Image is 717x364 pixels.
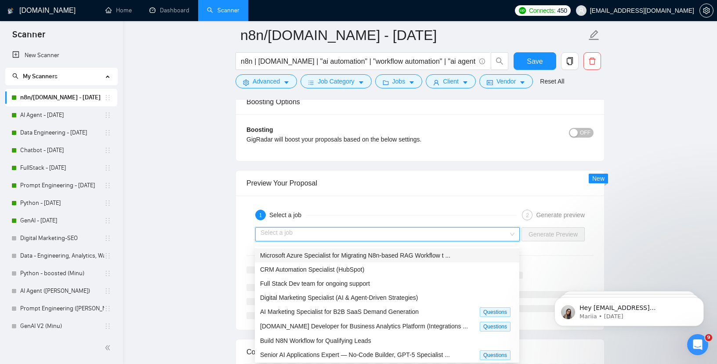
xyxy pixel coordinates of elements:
[20,142,104,159] a: Chatbot - [DATE]
[20,194,104,212] a: Python - [DATE]
[20,159,104,177] a: FullStack - [DATE]
[5,317,117,335] li: GenAI V2 (Minu)
[260,294,418,301] span: Digital Marketing Specialist (AI & Agent-Driven Strategies)
[105,7,132,14] a: homeHome
[104,129,111,136] span: holder
[480,307,511,317] span: Questions
[12,47,110,64] a: New Scanner
[375,74,423,88] button: folderJobscaret-down
[557,6,567,15] span: 450
[526,212,529,218] span: 2
[20,247,104,265] a: Data - Engineering, Analytics, Warehousing - Final (Minu)
[12,73,18,79] span: search
[20,229,104,247] a: Digital Marketing-SEO
[578,7,584,14] span: user
[104,147,111,154] span: holder
[246,171,594,196] div: Preview Your Proposal
[426,74,476,88] button: userClientcaret-down
[409,79,415,86] span: caret-down
[519,79,525,86] span: caret-down
[561,57,578,65] span: copy
[580,128,590,138] span: OFF
[496,76,516,86] span: Vendor
[491,52,508,70] button: search
[20,89,104,106] a: n8n/[DOMAIN_NAME] - [DATE]
[5,265,117,282] li: Python - boosted (Minu)
[5,212,117,229] li: GenAI - June 2025
[104,235,111,242] span: holder
[5,89,117,106] li: n8n/make.com - June 2025
[283,79,290,86] span: caret-down
[491,57,508,65] span: search
[20,106,104,124] a: AI Agent - [DATE]
[521,227,585,241] button: Generate Preview
[705,334,712,341] span: 9
[5,247,117,265] li: Data - Engineering, Analytics, Warehousing - Final (Minu)
[514,52,556,70] button: Save
[5,300,117,317] li: Prompt Engineering (Aswathi)
[5,177,117,194] li: Prompt Engineering - June 2025
[5,229,117,247] li: Digital Marketing-SEO
[260,266,364,273] span: CRM Automation Specialist (HubSpot)
[541,279,717,340] iframe: Intercom notifications message
[246,135,507,144] div: GigRadar will boost your proposals based on the below settings.
[583,52,601,70] button: delete
[383,79,389,86] span: folder
[104,288,111,295] span: holder
[260,323,468,330] span: [DOMAIN_NAME] Developer for Business Analytics Platform (Integrations ...
[392,76,406,86] span: Jobs
[260,280,370,287] span: Full Stack Dev team for ongoing support
[260,351,450,358] span: Senior AI Applications Expert — No-Code Builder, GPT-5 Specialist ...
[104,182,111,189] span: holder
[149,7,189,14] a: dashboardDashboard
[260,337,371,344] span: Build N8N Workflow for Qualifying Leads
[235,74,297,88] button: settingAdvancedcaret-down
[243,79,249,86] span: setting
[527,56,543,67] span: Save
[5,124,117,142] li: Data Engineering - June 2025
[20,212,104,229] a: GenAI - [DATE]
[529,6,555,15] span: Connects:
[20,317,104,335] a: GenAI V2 (Minu)
[5,194,117,212] li: Python - June 2025
[105,343,113,352] span: double-left
[104,305,111,312] span: holder
[104,217,111,224] span: holder
[561,52,579,70] button: copy
[536,210,585,220] div: Generate preview
[20,177,104,194] a: Prompt Engineering - [DATE]
[592,175,605,182] span: New
[433,79,439,86] span: user
[462,79,468,86] span: caret-down
[5,47,117,64] li: New Scanner
[5,106,117,124] li: AI Agent - June 2025
[20,300,104,317] a: Prompt Engineering ([PERSON_NAME])
[104,164,111,171] span: holder
[5,142,117,159] li: Chatbot - June 2025
[358,79,364,86] span: caret-down
[479,74,533,88] button: idcardVendorcaret-down
[260,252,450,259] span: Microsoft Azure Specialist for Migrating N8n-based RAG Workflow t ...
[23,73,58,80] span: My Scanners
[5,159,117,177] li: FullStack - June 2025
[104,94,111,101] span: holder
[588,29,600,41] span: edit
[20,265,104,282] a: Python - boosted (Minu)
[699,4,713,18] button: setting
[487,79,493,86] span: idcard
[260,308,419,315] span: AI Marketing Specialist for B2B SaaS Demand Generation
[104,252,111,259] span: holder
[207,7,239,14] a: searchScanner
[240,24,587,46] input: Scanner name...
[687,334,708,355] iframe: Intercom live chat
[20,282,104,300] a: AI Agent ([PERSON_NAME])
[246,126,273,133] b: Boosting
[12,73,58,80] span: My Scanners
[259,212,262,218] span: 1
[443,76,459,86] span: Client
[104,200,111,207] span: holder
